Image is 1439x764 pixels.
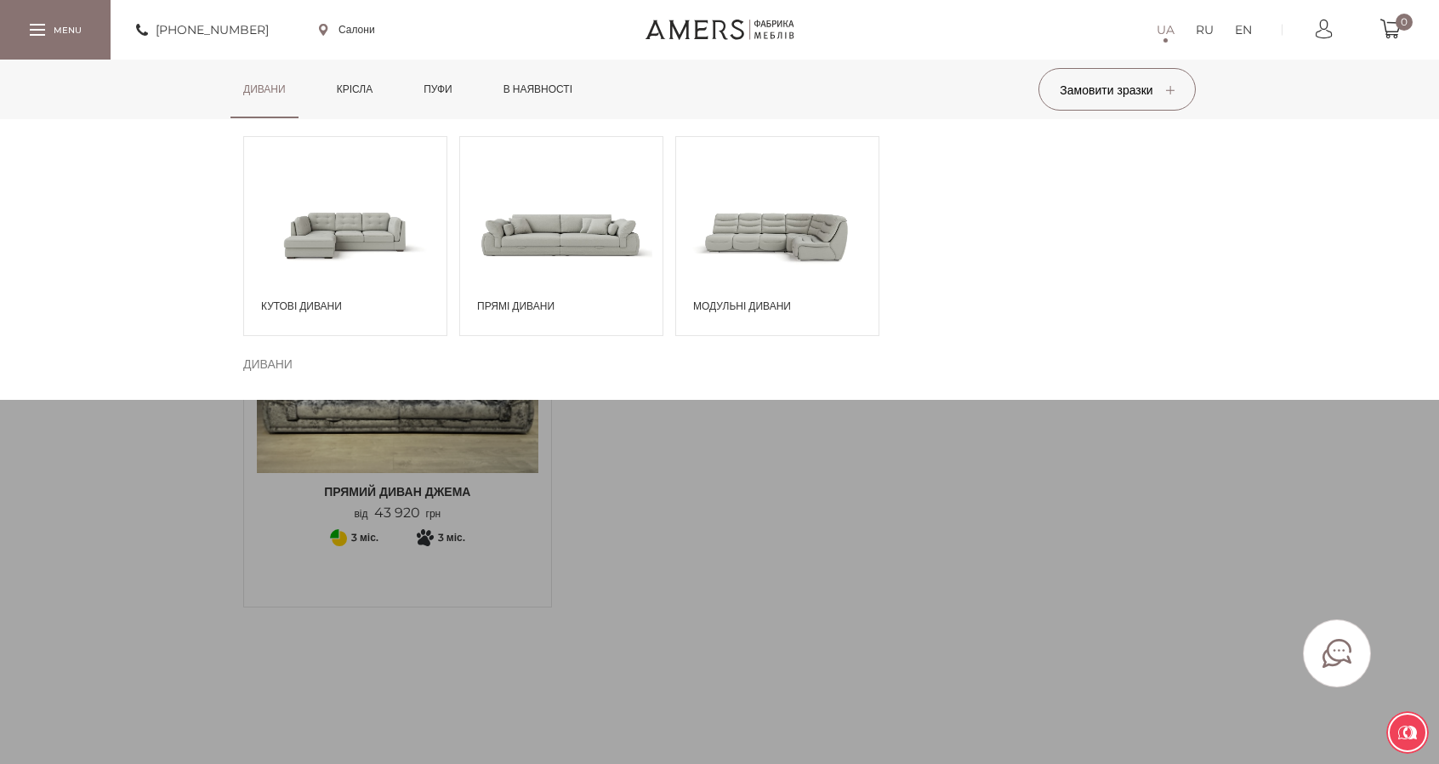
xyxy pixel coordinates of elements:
[459,136,663,336] a: Прямі дивани Прямі дивани
[491,60,585,119] a: в наявності
[261,299,438,314] span: Кутові дивани
[477,299,654,314] span: Прямі дивани
[1196,20,1214,40] a: RU
[1396,14,1413,31] span: 0
[1235,20,1252,40] a: EN
[319,22,375,37] a: Салони
[411,60,465,119] a: Пуфи
[243,136,447,336] a: Кутові дивани Кутові дивани
[243,354,293,374] span: Дивани
[675,136,879,336] a: Модульні дивани Модульні дивани
[136,20,269,40] a: [PHONE_NUMBER]
[324,60,385,119] a: Крісла
[693,299,870,314] span: Модульні дивани
[230,60,299,119] a: Дивани
[1038,68,1196,111] button: Замовити зразки
[1157,20,1175,40] a: UA
[1060,83,1174,98] span: Замовити зразки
